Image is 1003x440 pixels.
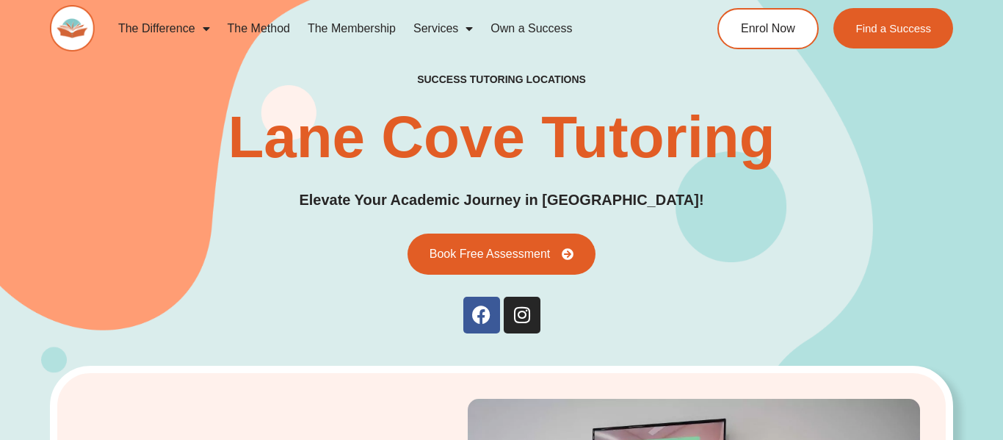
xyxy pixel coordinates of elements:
span: Enrol Now [741,23,795,35]
a: The Difference [109,12,219,46]
h2: success tutoring locations [417,73,586,86]
a: The Method [219,12,299,46]
span: Book Free Assessment [430,248,551,260]
a: Services [405,12,482,46]
a: Enrol Now [717,8,819,49]
a: Find a Success [833,8,953,48]
p: Elevate Your Academic Journey in [GEOGRAPHIC_DATA]! [299,189,703,212]
nav: Menu [109,12,666,46]
a: Own a Success [482,12,581,46]
h1: Lane Cove Tutoring [228,108,775,167]
a: Book Free Assessment [408,234,596,275]
a: The Membership [299,12,405,46]
span: Find a Success [855,23,931,34]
